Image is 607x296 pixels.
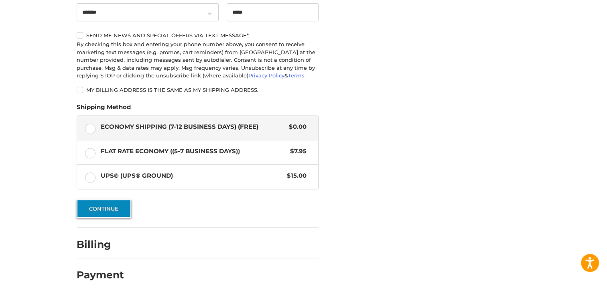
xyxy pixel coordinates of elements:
button: Continue [77,199,131,218]
h2: Billing [77,238,124,251]
label: My billing address is the same as my shipping address. [77,87,319,93]
span: $15.00 [283,171,307,180]
label: Send me news and special offers via text message* [77,32,319,39]
span: Flat Rate Economy ((5-7 Business Days)) [101,147,286,156]
legend: Shipping Method [77,103,131,116]
span: UPS® (UPS® Ground) [101,171,283,180]
span: $0.00 [285,122,307,132]
a: Privacy Policy [248,72,284,79]
div: By checking this box and entering your phone number above, you consent to receive marketing text ... [77,41,319,80]
a: Terms [288,72,305,79]
span: $7.95 [286,147,307,156]
span: Economy Shipping (7-12 Business Days) (Free) [101,122,285,132]
h2: Payment [77,269,124,281]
